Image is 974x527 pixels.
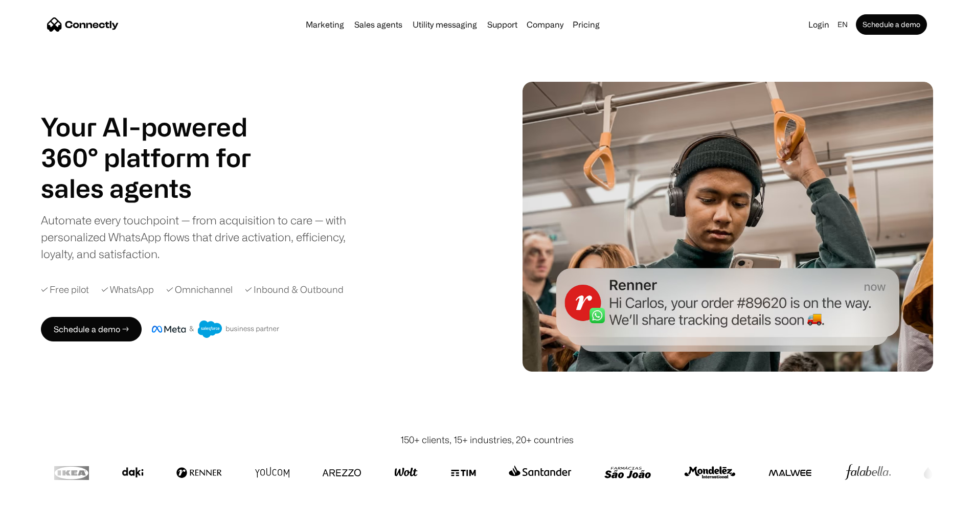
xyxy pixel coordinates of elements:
a: home [47,17,119,32]
h1: sales agents [41,173,276,203]
a: Support [483,20,522,29]
a: Sales agents [350,20,406,29]
div: ✓ Omnichannel [166,283,233,296]
div: Company [527,17,563,32]
div: 1 of 4 [41,173,276,203]
div: ✓ Inbound & Outbound [245,283,344,296]
a: Schedule a demo [856,14,927,35]
a: Schedule a demo → [41,317,142,341]
div: 150+ clients, 15+ industries, 20+ countries [400,433,574,447]
div: ✓ WhatsApp [101,283,154,296]
a: Pricing [569,20,604,29]
h1: Your AI-powered 360° platform for [41,111,276,173]
div: Automate every touchpoint — from acquisition to care — with personalized WhatsApp flows that driv... [41,212,363,262]
div: en [833,17,854,32]
a: Marketing [302,20,348,29]
div: ✓ Free pilot [41,283,89,296]
ul: Language list [20,509,61,523]
a: Login [804,17,833,32]
div: Company [524,17,567,32]
a: Utility messaging [409,20,481,29]
div: carousel [41,173,276,203]
img: Meta and Salesforce business partner badge. [152,320,280,338]
div: en [837,17,848,32]
aside: Language selected: English [10,508,61,523]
